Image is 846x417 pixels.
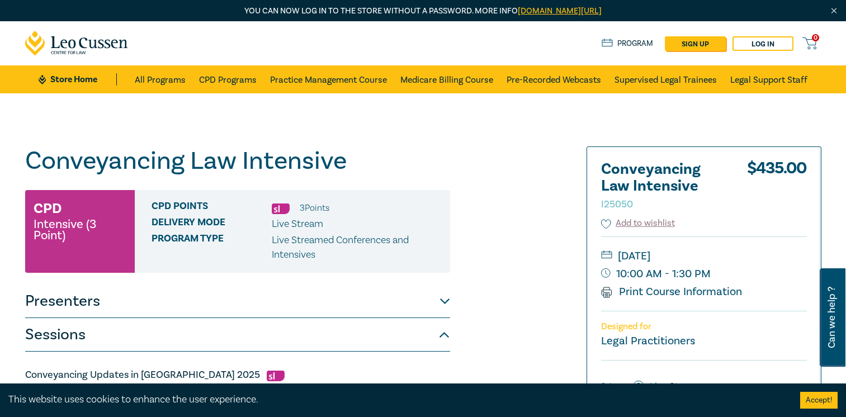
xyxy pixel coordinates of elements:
button: Add to wishlist [601,217,675,230]
span: Live Stream [272,217,323,230]
span: Select: [601,380,623,392]
span: Program type [152,233,272,262]
h5: Conveyancing Updates in [GEOGRAPHIC_DATA] 2025 [25,368,450,382]
a: Store Home [39,73,116,86]
button: Accept cookies [800,392,838,409]
img: Close [829,6,839,16]
li: 3 Point s [300,201,329,215]
p: Designed for [601,321,807,332]
a: Supervised Legal Trainees [615,65,717,93]
a: CPD Programs [199,65,257,93]
small: I25050 [601,198,633,211]
p: Live Streamed Conferences and Intensives [272,233,442,262]
div: This website uses cookies to enhance the user experience. [8,392,783,407]
label: Live Stream [650,380,701,394]
a: All Programs [135,65,186,93]
p: You can now log in to the store without a password. More info [25,5,821,17]
a: sign up [665,36,726,51]
small: Legal Practitioners [601,334,695,348]
img: Substantive Law [267,371,285,381]
a: Medicare Billing Course [400,65,493,93]
span: Delivery Mode [152,217,272,231]
a: Practice Management Course [270,65,387,93]
img: Substantive Law [272,203,290,214]
small: 10:00 AM - 1:30 PM [601,265,807,283]
h3: CPD [34,198,62,219]
a: Legal Support Staff [730,65,807,93]
a: Print Course Information [601,285,743,299]
div: $ 435.00 [747,161,807,217]
small: Intensive (3 Point) [34,219,126,241]
span: CPD Points [152,201,272,215]
span: 0 [812,34,819,41]
span: Can we help ? [826,275,837,360]
small: [DATE] [601,247,807,265]
h2: Conveyancing Law Intensive [601,161,724,211]
button: Sessions [25,318,450,352]
a: [DOMAIN_NAME][URL] [518,6,602,16]
h1: Conveyancing Law Intensive [25,146,450,176]
a: Log in [732,36,793,51]
a: Pre-Recorded Webcasts [507,65,601,93]
button: Presenters [25,285,450,318]
a: Program [602,37,654,50]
